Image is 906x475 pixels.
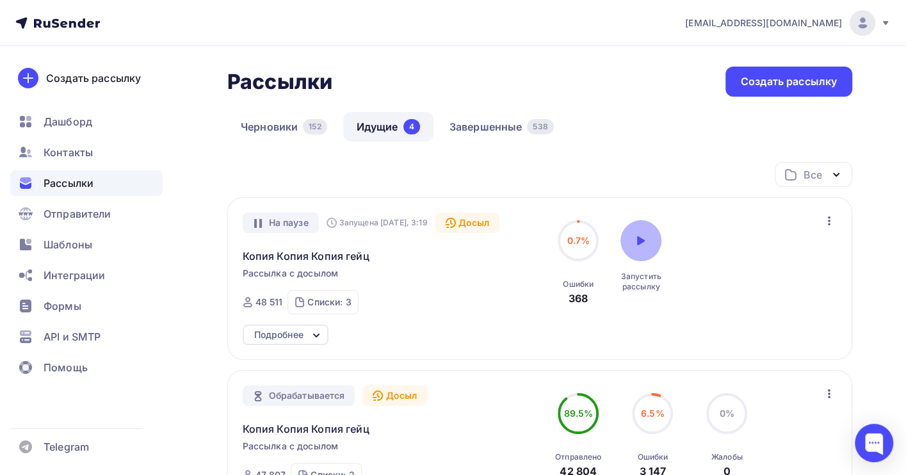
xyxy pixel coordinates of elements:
div: Ошибки [637,452,668,462]
div: Все [804,167,821,182]
span: Рассылка с досылом [243,267,339,280]
a: Отправители [10,201,163,227]
div: Создать рассылку [741,74,837,89]
span: Шаблоны [44,237,92,252]
span: API и SMTP [44,329,101,344]
div: 368 [569,291,588,306]
span: Формы [44,298,81,314]
span: Копия Копия Копия гейц [243,248,369,264]
div: 152 [303,119,327,134]
h2: Рассылки [227,69,332,95]
div: 48 511 [255,296,283,309]
div: На паузе [243,213,319,233]
div: Запущена [DATE], 3:19 [327,218,428,228]
span: 0.7% [567,235,590,246]
a: Черновики152 [227,112,341,141]
div: Жалобы [711,452,743,462]
div: Списки: 3 [307,296,351,309]
div: Запустить рассылку [620,271,661,292]
div: Досыл [435,213,500,233]
button: Все [775,162,852,187]
span: [EMAIL_ADDRESS][DOMAIN_NAME] [685,17,842,29]
a: Дашборд [10,109,163,134]
span: Отправители [44,206,111,221]
span: Интеграции [44,268,105,283]
div: 4 [403,119,420,134]
a: Шаблоны [10,232,163,257]
span: Помощь [44,360,88,375]
a: Рассылки [10,170,163,196]
span: Контакты [44,145,93,160]
a: Формы [10,293,163,319]
div: 538 [527,119,553,134]
a: Завершенные538 [436,112,567,141]
div: Отправлено [555,452,601,462]
div: Подробнее [254,327,303,342]
span: 89.5% [563,408,593,419]
a: [EMAIL_ADDRESS][DOMAIN_NAME] [685,10,891,36]
span: Копия Копия Копия гейц [243,421,369,437]
span: 6.5% [641,408,665,419]
span: Дашборд [44,114,92,129]
span: Telegram [44,439,89,455]
div: Создать рассылку [46,70,141,86]
div: Досыл [362,385,427,406]
a: Обрабатывается [243,385,355,406]
span: Рассылки [44,175,93,191]
a: Идущие4 [343,112,433,141]
a: Контакты [10,140,163,165]
span: 0% [720,408,734,419]
div: Ошибки [563,279,594,289]
span: Рассылка с досылом [243,440,339,453]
